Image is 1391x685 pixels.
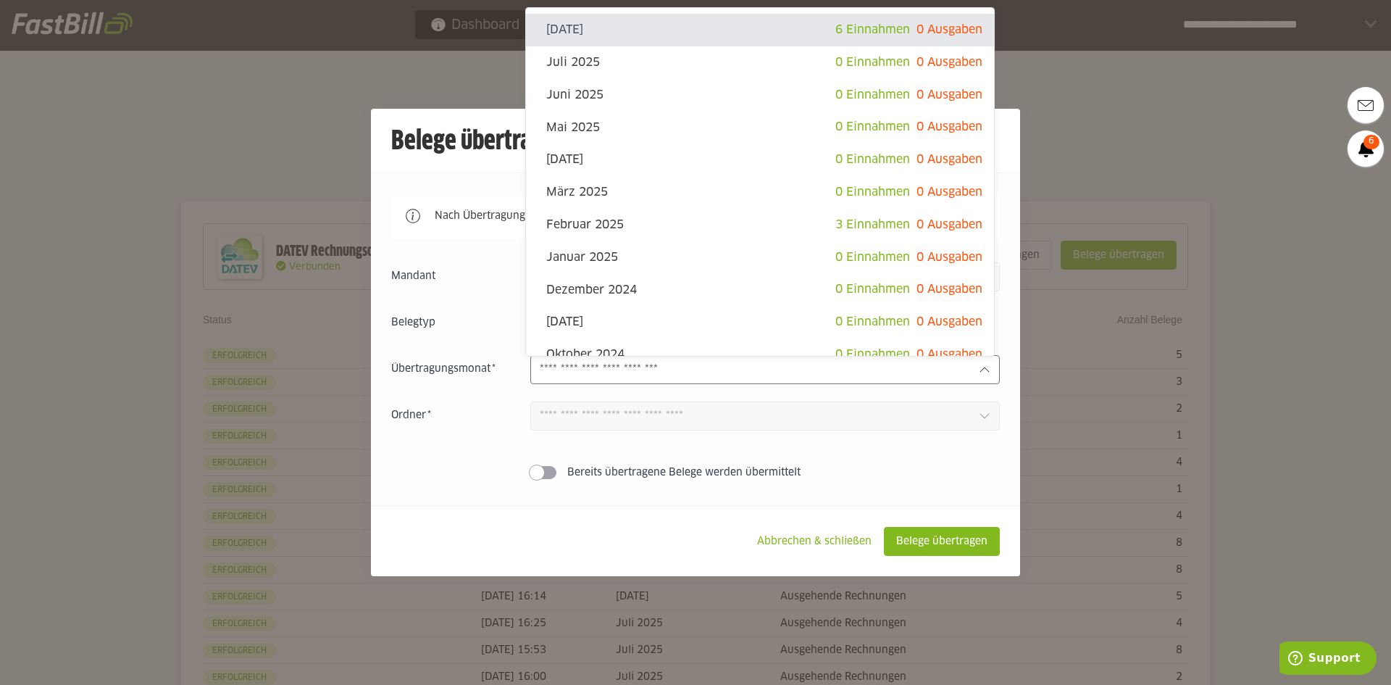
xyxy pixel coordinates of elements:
[884,527,1000,556] sl-button: Belege übertragen
[835,89,910,101] span: 0 Einnahmen
[526,339,994,371] sl-option: Oktober 2024
[835,316,910,328] span: 0 Einnahmen
[916,154,982,165] span: 0 Ausgaben
[526,306,994,339] sl-option: [DATE]
[916,349,982,360] span: 0 Ausgaben
[526,111,994,144] sl-option: Mai 2025
[916,186,982,198] span: 0 Ausgaben
[526,273,994,306] sl-option: Dezember 2024
[526,209,994,241] sl-option: Februar 2025
[526,79,994,112] sl-option: Juni 2025
[526,176,994,209] sl-option: März 2025
[916,283,982,295] span: 0 Ausgaben
[391,465,1000,480] sl-switch: Bereits übertragene Belege werden übermittelt
[1363,135,1379,149] span: 6
[1279,642,1377,678] iframe: Öffnet ein Widget, in dem Sie weitere Informationen finden
[1348,130,1384,167] a: 6
[835,121,910,133] span: 0 Einnahmen
[916,57,982,68] span: 0 Ausgaben
[916,89,982,101] span: 0 Ausgaben
[526,241,994,274] sl-option: Januar 2025
[835,349,910,360] span: 0 Einnahmen
[835,283,910,295] span: 0 Einnahmen
[835,186,910,198] span: 0 Einnahmen
[526,14,994,46] sl-option: [DATE]
[745,527,884,556] sl-button: Abbrechen & schließen
[916,24,982,36] span: 0 Ausgaben
[835,24,910,36] span: 6 Einnahmen
[835,252,910,263] span: 0 Einnahmen
[835,154,910,165] span: 0 Einnahmen
[835,57,910,68] span: 0 Einnahmen
[835,219,910,231] span: 3 Einnahmen
[916,121,982,133] span: 0 Ausgaben
[526,46,994,79] sl-option: Juli 2025
[916,316,982,328] span: 0 Ausgaben
[916,252,982,263] span: 0 Ausgaben
[916,219,982,231] span: 0 Ausgaben
[526,144,994,176] sl-option: [DATE]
